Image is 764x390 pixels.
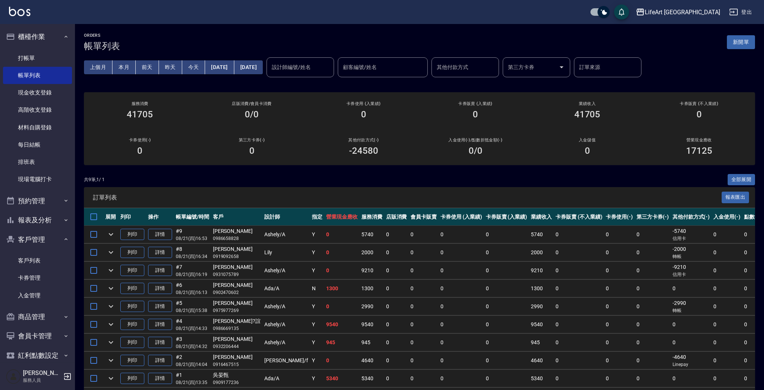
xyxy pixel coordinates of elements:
td: 0 [409,262,439,279]
td: 0 [671,334,712,351]
button: 全部展開 [728,174,755,186]
td: 0 [712,262,742,279]
h3: 服務消費 [93,101,187,106]
td: #7 [174,262,211,279]
button: 列印 [120,229,144,240]
td: 0 [384,226,409,243]
td: 2000 [360,244,384,261]
p: 08/21 (四) 14:33 [176,325,209,332]
th: 營業現金應收 [324,208,360,226]
td: 0 [554,262,604,279]
td: 0 [409,334,439,351]
td: 945 [529,334,554,351]
p: 08/21 (四) 14:04 [176,361,209,368]
td: 0 [484,280,529,297]
td: #6 [174,280,211,297]
span: 訂單列表 [93,194,722,201]
h2: 營業現金應收 [652,138,746,142]
td: 0 [384,370,409,387]
td: 0 [409,370,439,387]
td: 0 [712,244,742,261]
td: 0 [554,370,604,387]
img: Logo [9,7,30,16]
div: [PERSON_NAME] [213,263,261,271]
h3: 0 [361,109,366,120]
a: 入金管理 [3,287,72,304]
th: 指定 [310,208,324,226]
div: [PERSON_NAME]?誼 [213,317,261,325]
td: Ashely /A [262,262,310,279]
td: 0 [712,352,742,369]
p: 信用卡 [673,235,710,242]
div: [PERSON_NAME] [213,245,261,253]
td: 0 [635,280,671,297]
button: Open [556,61,568,73]
td: 0 [712,370,742,387]
h3: -24580 [349,145,378,156]
td: 945 [324,334,360,351]
td: 0 [604,316,635,333]
button: LifeArt [GEOGRAPHIC_DATA] [633,4,723,20]
td: 0 [635,226,671,243]
a: 高階收支登錄 [3,101,72,118]
a: 新開單 [727,38,755,45]
td: 945 [360,334,384,351]
button: 列印 [120,265,144,276]
h2: ORDERS [84,33,120,38]
button: [DATE] [234,60,263,74]
p: 轉帳 [673,253,710,260]
td: 1300 [360,280,384,297]
td: #3 [174,334,211,351]
td: 5740 [360,226,384,243]
p: 共 9 筆, 1 / 1 [84,176,105,183]
button: 前天 [136,60,159,74]
p: 0975977269 [213,307,261,314]
p: 0932206444 [213,343,261,350]
td: 0 [409,352,439,369]
div: 吳晏甄 [213,371,261,379]
button: 列印 [120,337,144,348]
td: Y [310,316,324,333]
td: 0 [384,352,409,369]
div: [PERSON_NAME] [213,353,261,361]
th: 第三方卡券(-) [635,208,671,226]
td: 0 [324,352,360,369]
td: Ashely /A [262,298,310,315]
h3: 帳單列表 [84,41,120,51]
th: 展開 [103,208,118,226]
a: 詳情 [148,229,172,240]
td: 0 [384,298,409,315]
p: 0931075789 [213,271,261,278]
td: 0 [712,280,742,297]
td: #2 [174,352,211,369]
td: 2000 [529,244,554,261]
button: 上個月 [84,60,112,74]
button: 昨天 [159,60,182,74]
h3: 0 [249,145,255,156]
a: 客戶列表 [3,252,72,269]
td: 0 [604,280,635,297]
h2: 卡券販賣 (入業績) [428,101,522,106]
td: 0 [671,280,712,297]
th: 店販消費 [384,208,409,226]
p: 0986669135 [213,325,261,332]
button: 列印 [120,373,144,384]
td: 0 [635,298,671,315]
div: LifeArt [GEOGRAPHIC_DATA] [645,7,720,17]
td: 0 [409,316,439,333]
div: [PERSON_NAME] [213,227,261,235]
a: 卡券管理 [3,269,72,286]
td: 0 [635,370,671,387]
h5: [PERSON_NAME] [23,369,61,377]
button: 紅利點數設定 [3,346,72,365]
td: 0 [324,244,360,261]
a: 現金收支登錄 [3,84,72,101]
td: Ashely /A [262,334,310,351]
button: expand row [105,265,117,276]
td: 0 [484,298,529,315]
th: 客戶 [211,208,262,226]
a: 詳情 [148,373,172,384]
td: Y [310,262,324,279]
td: 0 [484,316,529,333]
td: 0 [604,262,635,279]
